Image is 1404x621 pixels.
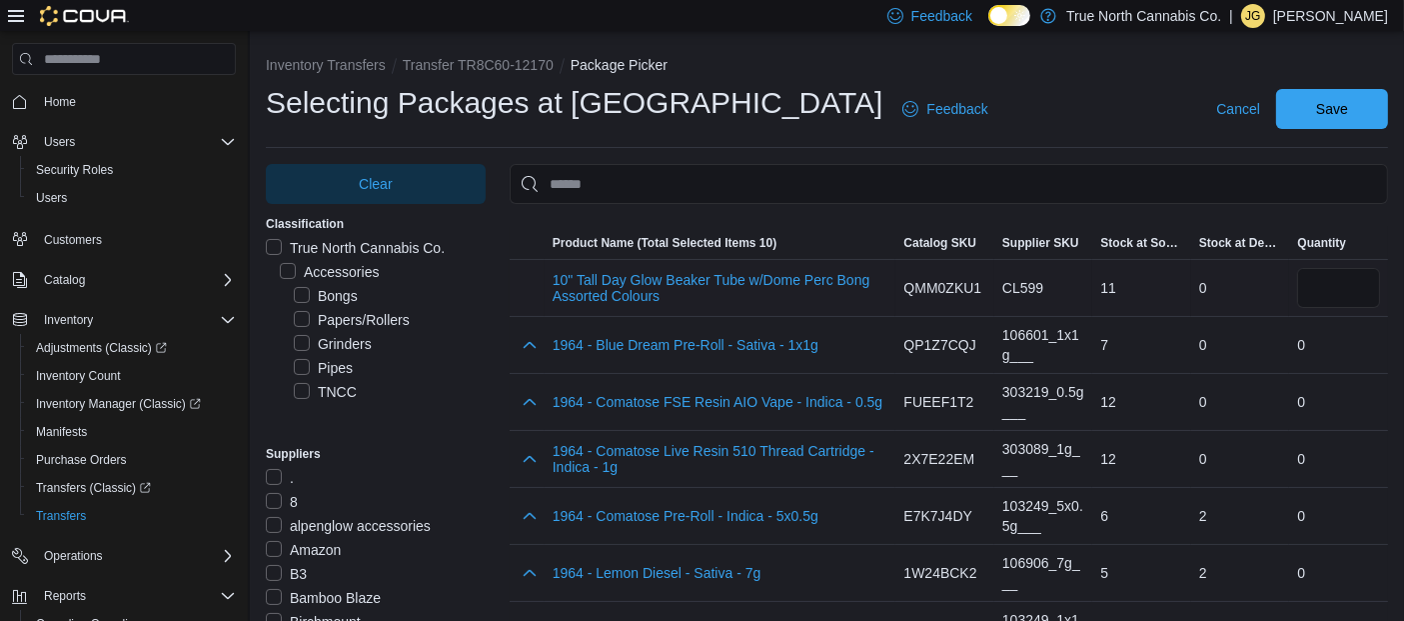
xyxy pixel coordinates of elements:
span: Security Roles [28,158,236,182]
label: Pipes [294,356,353,380]
label: Amazon [266,538,341,562]
input: Dark Mode [988,5,1030,26]
span: Inventory Manager (Classic) [36,396,201,412]
span: Adjustments (Classic) [36,340,167,356]
span: Purchase Orders [28,448,236,472]
div: 0 [1297,392,1380,412]
p: [PERSON_NAME] [1273,4,1388,28]
label: Grinders [294,332,372,356]
span: Inventory Count [28,364,236,388]
span: Manifests [28,420,236,444]
span: Quantity [1297,235,1346,251]
div: 0 [1297,563,1380,583]
label: Papers/Rollers [294,308,410,332]
div: Product Name (Total Selected Items 10) [553,235,777,251]
input: Use aria labels when no actual label is in use [510,164,1388,204]
span: Customers [36,226,236,251]
a: Manifests [28,420,95,444]
button: 1964 - Comatose FSE Resin AIO Vape - Indica - 0.5g [553,394,882,410]
button: Reports [36,584,94,608]
button: Inventory [4,306,244,334]
button: Stock at Destination [1191,227,1290,259]
button: Operations [36,544,111,568]
span: Purchase Orders [36,452,127,468]
button: Users [20,184,244,212]
button: Transfers [20,502,244,530]
label: . [266,466,294,490]
div: QP1Z7CQJ [903,335,986,355]
a: Feedback [894,89,995,129]
span: Users [36,130,236,154]
span: Transfers (Classic) [36,480,151,496]
a: Adjustments (Classic) [28,336,175,360]
span: Clear [359,174,392,194]
div: 12 [1100,449,1183,469]
button: 1964 - Blue Dream Pre-Roll - Sativa - 1x1g [553,337,818,353]
a: Inventory Manager (Classic) [28,392,209,416]
div: 303089_1g___ [1002,439,1085,479]
button: Inventory Transfers [266,57,386,73]
span: Manifests [36,424,87,440]
div: 11 [1100,278,1183,298]
a: Security Roles [28,158,121,182]
label: alpenglow accessories [266,514,431,538]
nav: An example of EuiBreadcrumbs [266,55,1388,79]
div: 103249_5x0.5g___ [1002,496,1085,536]
a: Inventory Count [28,364,129,388]
button: Catalog [4,266,244,294]
span: Inventory Count [36,368,121,384]
label: 8 [266,490,298,514]
label: Bongs [294,284,358,308]
button: Catalog SKU [895,227,994,259]
span: Stock at Destination [1199,235,1282,251]
div: 2 [1199,506,1282,526]
span: Home [36,89,236,114]
span: Security Roles [36,162,113,178]
span: Inventory [36,308,236,332]
span: Feedback [926,99,987,119]
button: Security Roles [20,156,244,184]
label: Suppliers [266,446,321,462]
a: Transfers [28,504,94,528]
button: Package Picker [571,57,668,73]
div: 2X7E22EM [903,449,986,469]
div: FUEEF1T2 [903,392,986,412]
span: Stock at Source [1100,235,1183,251]
button: Clear [266,164,486,204]
div: 303219_0.5g___ [1002,382,1085,422]
span: Users [36,190,67,206]
span: Transfers [36,508,86,524]
div: 1W24BCK2 [903,563,986,583]
div: 6 [1100,506,1183,526]
span: Supplier SKU [1002,235,1079,251]
button: Save [1276,89,1388,129]
div: 5 [1100,563,1183,583]
span: Save [1316,99,1348,119]
span: Feedback [911,6,972,26]
span: Catalog SKU [903,235,976,251]
div: 0 [1199,392,1282,412]
div: E7K7J4DY [903,506,986,526]
a: Customers [36,228,110,252]
div: 0 [1297,335,1380,355]
span: Home [44,94,76,110]
div: 106601_1x1g___ [1002,325,1085,365]
button: Manifests [20,418,244,446]
a: Home [36,90,84,114]
span: Catalog [36,268,236,292]
span: Reports [36,584,236,608]
label: Bamboo Blaze [266,586,381,610]
img: Cova [40,6,129,26]
label: B3 [266,562,307,586]
span: Users [44,134,75,150]
button: Inventory Count [20,362,244,390]
span: Cancel [1216,99,1260,119]
label: True North Cannabis Co. [266,236,445,260]
button: Customers [4,224,244,253]
button: Supplier SKU [994,227,1093,259]
button: Stock at Source [1092,227,1191,259]
a: Inventory Manager (Classic) [20,390,244,418]
button: Operations [4,542,244,570]
button: Users [36,130,83,154]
